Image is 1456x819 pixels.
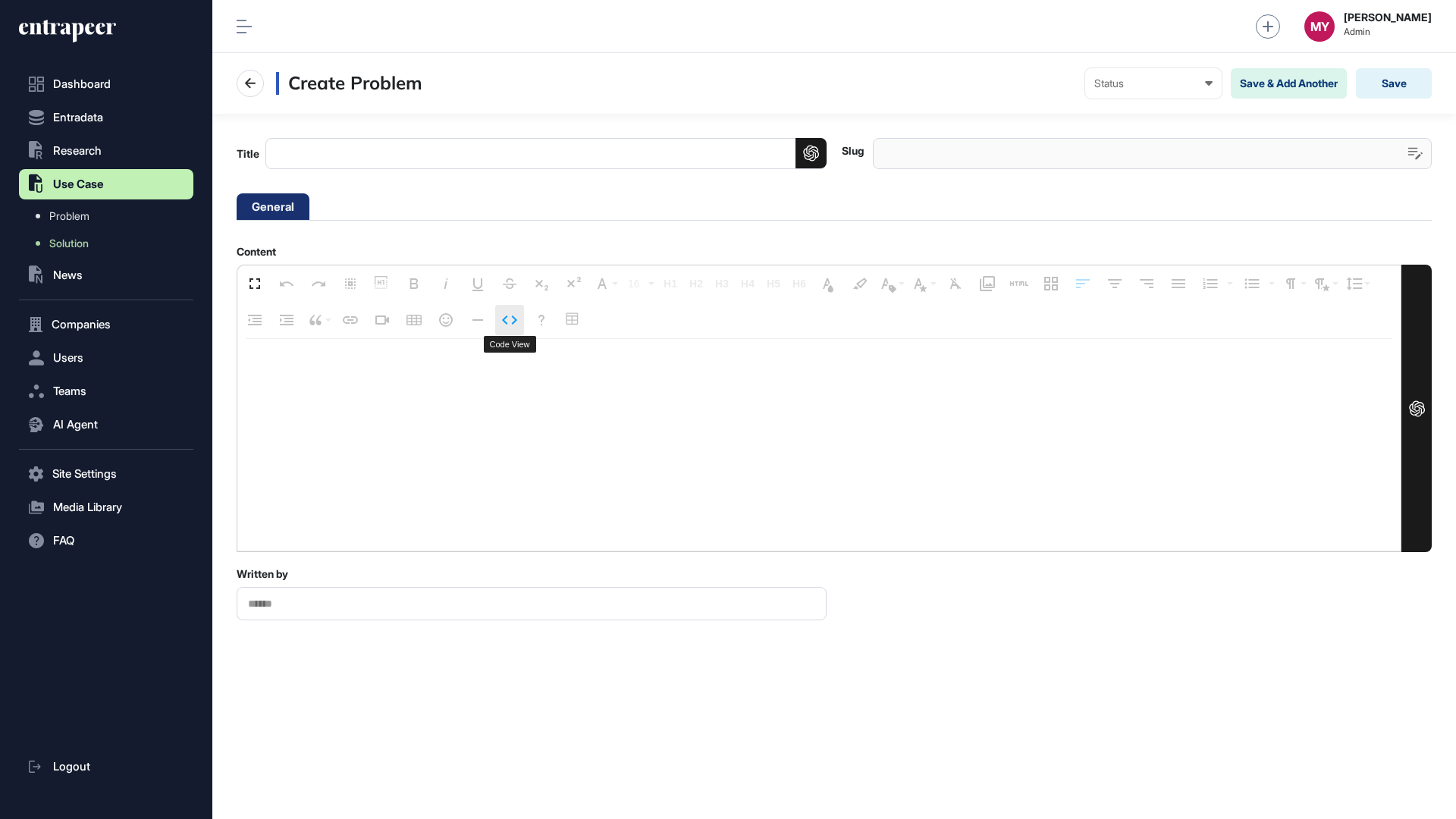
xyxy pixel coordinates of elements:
[336,305,365,335] button: Insert Link (⌘K)
[237,246,276,258] label: Content
[711,268,733,299] button: H3
[1222,268,1235,299] button: Ordered List
[659,268,682,299] button: H1
[941,268,970,299] button: Clear Formatting
[19,136,193,166] button: Research
[623,268,656,299] button: 16
[1132,268,1161,299] button: Align Right
[400,305,428,335] button: Insert Table
[685,268,708,299] button: H2
[685,278,708,290] span: H2
[711,278,733,290] span: H3
[1068,268,1097,299] button: Align Left
[237,193,309,220] li: General
[19,260,193,290] button: News
[304,268,333,299] button: Redo (⌘⇧Z)
[659,278,682,290] span: H1
[27,202,193,230] a: Problem
[52,318,111,331] span: Companies
[463,268,492,299] button: Underline (⌘U)
[240,305,269,335] button: Decrease Indent (⌘[)
[1264,268,1276,299] button: Unordered List
[53,269,83,281] span: News
[19,376,193,406] button: Teams
[368,268,397,299] button: Show blocks
[276,72,422,95] h3: Create Problem
[53,78,111,90] span: Dashboard
[53,145,102,157] span: Research
[53,761,90,773] span: Logout
[762,278,785,290] span: H5
[736,268,759,299] button: H4
[237,138,827,169] label: Title
[1094,77,1213,89] div: Status
[431,305,460,335] button: Emoticons
[265,138,827,169] input: Title
[842,145,864,157] label: Slug
[1005,268,1034,299] button: Add HTML
[19,102,193,133] button: Entradata
[909,268,938,299] button: Inline Style
[1344,11,1432,24] strong: [PERSON_NAME]
[53,352,83,364] span: Users
[19,69,193,99] a: Dashboard
[559,268,588,299] button: Superscript
[27,230,193,257] a: Solution
[1100,268,1129,299] button: Align Center
[368,305,397,335] button: Insert Video
[736,278,759,290] span: H4
[591,268,620,299] button: Font Family
[53,178,104,190] span: Use Case
[53,501,122,513] span: Media Library
[495,268,524,299] button: Strikethrough (⌘S)
[788,278,811,290] span: H6
[973,268,1002,299] button: Media Library
[527,268,556,299] button: Subscript
[1037,268,1065,299] button: Responsive Layout
[336,268,365,299] button: Select All
[304,305,333,335] button: Quote
[19,492,193,522] button: Media Library
[877,268,906,299] button: Inline Class
[1311,268,1340,299] button: Paragraph Style
[484,336,536,353] div: Code View
[53,535,74,547] span: FAQ
[762,268,785,299] button: H5
[49,210,89,222] span: Problem
[1164,268,1193,299] button: Align Justify
[400,268,428,299] button: Bold (⌘B)
[272,305,301,335] button: Increase Indent (⌘])
[625,278,648,290] span: 16
[1238,268,1266,299] button: Unordered List
[53,111,103,124] span: Entradata
[19,343,193,373] button: Users
[19,752,193,782] a: Logout
[272,268,301,299] button: Undo (⌘Z)
[1343,268,1372,299] button: Line Height
[1356,68,1432,99] button: Save
[19,309,193,340] button: Companies
[240,268,269,299] button: Fullscreen
[846,268,874,299] button: Background Color
[52,468,117,480] span: Site Settings
[1196,268,1225,299] button: Ordered List
[1279,268,1308,299] button: Paragraph Format
[53,385,86,397] span: Teams
[1344,27,1432,37] span: Admin
[1231,68,1347,99] button: Save & Add Another
[19,526,193,556] button: FAQ
[463,305,492,335] button: Insert Horizontal Line
[431,268,460,299] button: Italic (⌘I)
[49,237,89,249] span: Solution
[19,409,193,440] button: AI Agent
[1304,11,1335,42] button: MY
[237,568,288,580] label: Written by
[788,268,811,299] button: H6
[19,459,193,489] button: Site Settings
[19,169,193,199] button: Use Case
[53,419,98,431] span: AI Agent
